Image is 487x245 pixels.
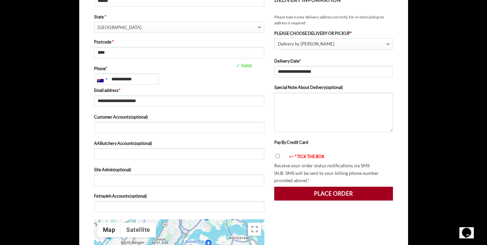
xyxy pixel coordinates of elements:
img: arrow-blink.gif [283,155,289,159]
small: Please type in your delivery address correctly. For in-store pickup no address is required [274,14,393,26]
abbr: required [299,58,301,64]
input: <-- * TICK THE BOX [276,154,280,158]
label: Delivery Date [274,58,393,64]
label: Email address [94,87,264,94]
span: Delivery by Abu Ahmad Butchery [274,38,393,50]
label: Pay By Credit Card [274,140,308,145]
span: ✓ Valid [234,62,299,69]
button: Toggle fullscreen view [248,223,261,236]
span: (optional) [135,141,152,146]
button: Show satellite imagery [121,223,156,237]
abbr: required [112,39,114,44]
abbr: required [119,88,120,93]
iframe: chat widget [459,219,480,238]
div: Australia: +61 [94,74,110,84]
label: Fettayleh Accounts [94,193,264,199]
abbr: required [307,177,309,183]
label: Postcode [94,39,264,45]
span: (optional) [131,114,148,120]
span: Delivery by Abu Ahmad Butchery [278,39,386,49]
label: PLEASE CHOOSE DELIVERY OR PICKUP [274,30,393,37]
label: State [94,14,264,20]
label: Phone [94,65,264,72]
p: Receive your order status notifications via SMS (N.B: SMS will be sent to your billing phone numb... [274,162,393,184]
span: (optional) [114,167,131,172]
span: State [94,22,264,33]
abbr: required [106,66,107,71]
label: Customer Accounts [94,114,264,120]
label: AAButchery Accounts [94,140,264,147]
abbr: required [350,31,352,36]
label: Site Admin [94,166,264,173]
button: Place order [274,187,393,201]
span: New South Wales [98,22,258,33]
label: Special Note About Delivery [274,84,393,91]
span: (optional) [326,85,343,90]
font: <-- * TICK THE BOX [289,154,324,159]
button: Show street map [97,223,121,237]
abbr: required [105,14,106,19]
span: (optional) [130,193,147,199]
